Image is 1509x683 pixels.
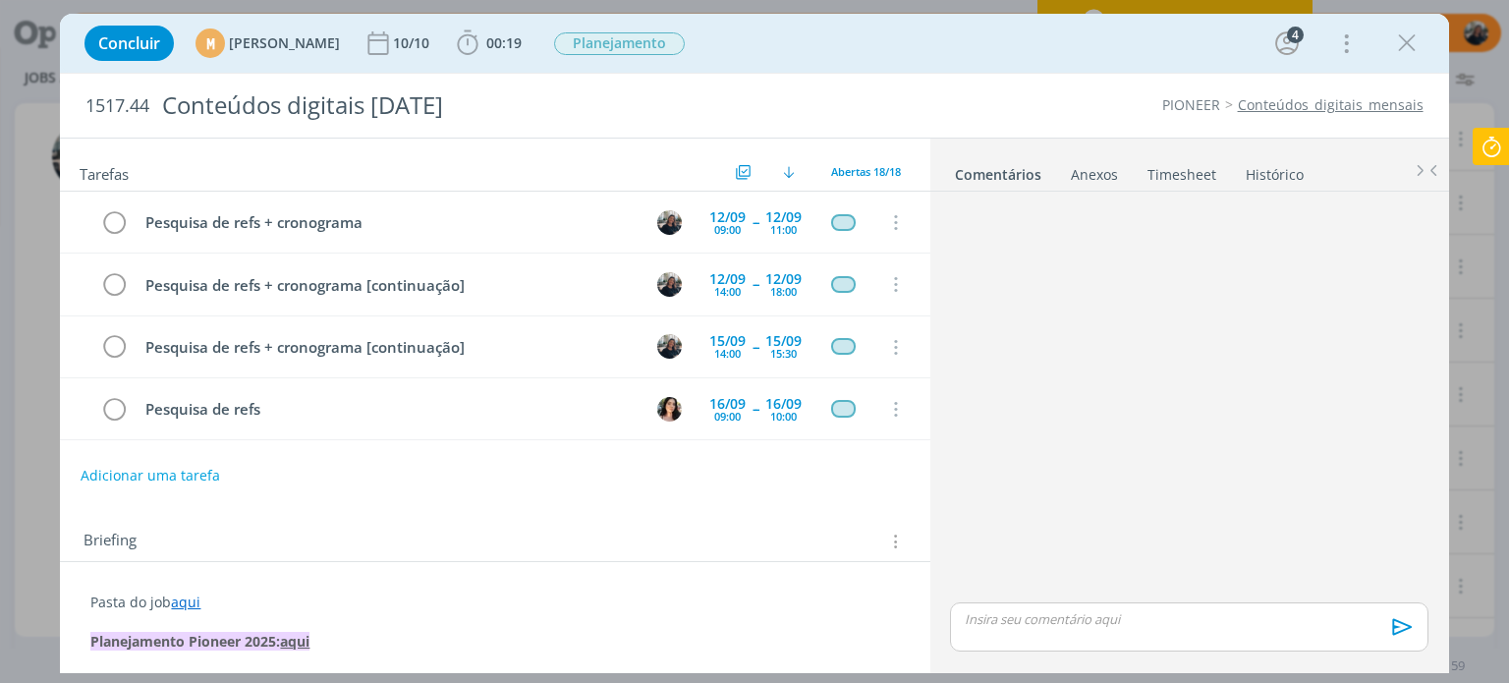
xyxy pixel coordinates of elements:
[1146,156,1217,185] a: Timesheet
[714,286,741,297] div: 14:00
[657,272,682,297] img: M
[753,402,758,416] span: --
[80,458,221,493] button: Adicionar uma tarefa
[1287,27,1304,43] div: 4
[452,28,527,59] button: 00:19
[137,397,639,422] div: Pesquisa de refs
[1071,165,1118,185] div: Anexos
[1238,95,1424,114] a: Conteúdos_digitais_mensais
[753,215,758,229] span: --
[770,348,797,359] div: 15:30
[657,334,682,359] img: M
[765,334,802,348] div: 15/09
[554,32,685,55] span: Planejamento
[153,82,858,130] div: Conteúdos digitais [DATE]
[60,14,1448,673] div: dialog
[770,411,797,422] div: 10:00
[655,332,685,362] button: M
[753,277,758,291] span: --
[393,36,433,50] div: 10/10
[280,632,309,651] a: aqui
[954,156,1042,185] a: Comentários
[655,269,685,299] button: M
[714,348,741,359] div: 14:00
[196,28,225,58] div: M
[709,272,746,286] div: 12/09
[229,36,340,50] span: [PERSON_NAME]
[553,31,686,56] button: Planejamento
[80,160,129,184] span: Tarefas
[486,33,522,52] span: 00:19
[196,28,340,58] button: M[PERSON_NAME]
[765,210,802,224] div: 12/09
[655,207,685,237] button: M
[765,397,802,411] div: 16/09
[709,334,746,348] div: 15/09
[657,210,682,235] img: M
[171,593,200,611] a: aqui
[783,166,795,178] img: arrow-down.svg
[753,340,758,354] span: --
[709,397,746,411] div: 16/09
[714,224,741,235] div: 09:00
[1271,28,1303,59] button: 4
[1162,95,1220,114] a: PIONEER
[655,456,685,485] button: D
[655,394,685,424] button: T
[90,632,280,651] strong: Planejamento Pioneer 2025:
[137,335,639,360] div: Pesquisa de refs + cronograma [continuação]
[137,273,639,298] div: Pesquisa de refs + cronograma [continuação]
[84,529,137,554] span: Briefing
[770,286,797,297] div: 18:00
[84,26,174,61] button: Concluir
[709,210,746,224] div: 12/09
[657,397,682,422] img: T
[831,164,901,179] span: Abertas 18/18
[98,35,160,51] span: Concluir
[85,95,149,117] span: 1517.44
[765,272,802,286] div: 12/09
[714,411,741,422] div: 09:00
[137,210,639,235] div: Pesquisa de refs + cronograma
[1245,156,1305,185] a: Histórico
[90,593,899,612] p: Pasta do job
[770,224,797,235] div: 11:00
